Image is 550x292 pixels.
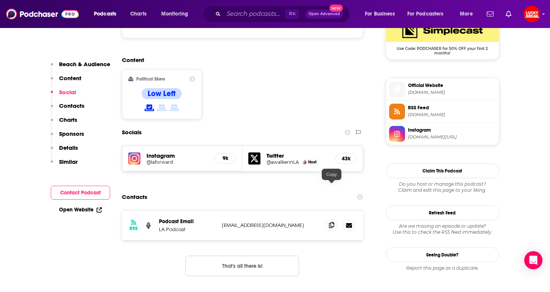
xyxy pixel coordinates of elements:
div: Copy [322,169,341,180]
span: RSS Feed [408,104,496,111]
a: Seeing Double? [386,247,499,262]
a: Show notifications dropdown [503,8,514,20]
a: Show notifications dropdown [484,8,497,20]
a: Charts [125,8,151,20]
p: LA Podcast [159,226,216,233]
h5: 43k [342,155,350,162]
p: [EMAIL_ADDRESS][DOMAIN_NAME] [222,222,320,228]
span: More [460,9,473,19]
span: For Podcasters [407,9,444,19]
span: feeds.simplecast.com [408,112,496,118]
button: Show profile menu [524,6,540,22]
span: Podcasts [94,9,116,19]
p: Sponsors [59,130,84,137]
button: Claim This Podcast [386,163,499,178]
p: Content [59,75,81,82]
p: Charts [59,116,77,123]
span: Host [308,160,316,165]
p: Similar [59,158,78,165]
button: open menu [402,8,455,20]
span: New [329,5,343,12]
h2: Content [122,56,357,64]
span: Do you host or manage this podcast? [386,181,499,187]
a: Instagram[DOMAIN_NAME][URL] [389,126,496,142]
button: Nothing here. [185,256,299,276]
h5: 9k [221,155,229,162]
button: open menu [455,8,482,20]
img: Alissa Walker [302,160,307,164]
img: Podchaser - Follow, Share and Rate Podcasts [6,7,79,21]
button: Contacts [51,102,84,116]
p: Contacts [59,102,84,109]
h5: Instagram [146,152,209,159]
span: instagram.com/laforward [408,134,496,140]
button: Social [51,89,76,103]
p: Podcast Email [159,218,216,225]
a: @laforward [146,159,209,165]
button: Similar [51,158,78,172]
input: Search podcasts, credits, & more... [224,8,285,20]
button: Open AdvancedNew [305,9,343,19]
span: Open Advanced [308,12,340,16]
button: Contact Podcast [51,186,110,200]
a: @awalkerinLA [266,159,299,165]
span: Official Website [408,82,496,89]
a: RSS Feed[DOMAIN_NAME] [389,104,496,120]
a: Open Website [59,207,102,213]
span: For Business [365,9,395,19]
span: ⌘ K [285,9,299,19]
a: Official Website[DOMAIN_NAME] [389,81,496,97]
h2: Socials [122,125,142,140]
span: Instagram [408,127,496,134]
div: Search podcasts, credits, & more... [210,5,357,23]
div: Are we missing an episode or update? Use this to check the RSS feed immediately. [386,223,499,235]
span: Use Code: PODCHASER for 50% OFF your first 2 months! [386,42,499,56]
div: Open Intercom Messenger [524,251,542,269]
span: Monitoring [161,9,188,19]
button: open menu [156,8,198,20]
button: Sponsors [51,130,84,144]
a: SimpleCast Deal: Use Code: PODCHASER for 50% OFF your first 2 months! [386,19,499,55]
button: Refresh Feed [386,205,499,220]
div: Report this page as a duplicate. [386,265,499,271]
div: Claim and edit this page to your liking. [386,181,499,193]
span: Logged in as annagregory [524,6,540,22]
p: Reach & Audience [59,61,110,68]
p: Social [59,89,76,96]
h2: Contacts [122,190,147,204]
img: User Profile [524,6,540,22]
button: Reach & Audience [51,61,110,75]
h4: Low Left [148,89,176,98]
button: open menu [89,8,126,20]
button: Content [51,75,81,89]
button: open menu [360,8,404,20]
p: Details [59,144,78,151]
span: thinkforward.la [408,90,496,95]
span: Charts [130,9,146,19]
button: Details [51,144,78,158]
h5: Twitter [266,152,329,159]
img: SimpleCast Deal: Use Code: PODCHASER for 50% OFF your first 2 months! [386,19,499,42]
h3: RSS [129,225,138,231]
h2: Political Skew [136,76,165,82]
button: Charts [51,116,77,130]
img: iconImage [128,152,140,165]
